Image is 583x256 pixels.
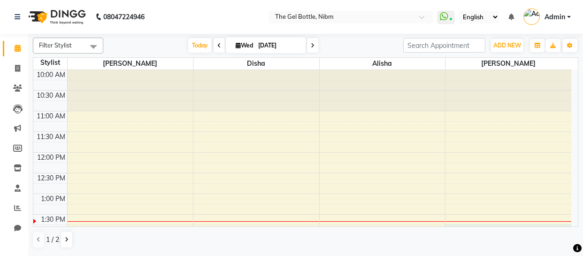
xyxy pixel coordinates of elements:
span: [PERSON_NAME] [445,58,571,70]
div: 12:30 PM [35,173,67,183]
div: 11:30 AM [35,132,67,142]
img: Admin [523,8,540,25]
div: 1:30 PM [39,215,67,225]
button: ADD NEW [491,39,523,52]
div: Stylist [33,58,67,68]
div: 1:00 PM [39,194,67,204]
span: Wed [233,42,255,49]
span: Disha [193,58,319,70]
span: Filter Stylist [39,41,72,49]
input: 2025-09-03 [255,39,302,53]
span: ADD NEW [493,42,521,49]
div: 10:30 AM [35,91,67,101]
span: [PERSON_NAME] [68,58,193,70]
input: Search Appointment [403,38,485,53]
span: Alisha [320,58,445,70]
span: Admin [545,12,565,22]
img: logo [24,4,88,30]
span: Today [188,38,212,53]
div: 11:00 AM [35,111,67,121]
span: 1 / 2 [46,235,59,245]
b: 08047224946 [103,4,145,30]
div: 12:00 PM [35,153,67,163]
div: 10:00 AM [35,70,67,80]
